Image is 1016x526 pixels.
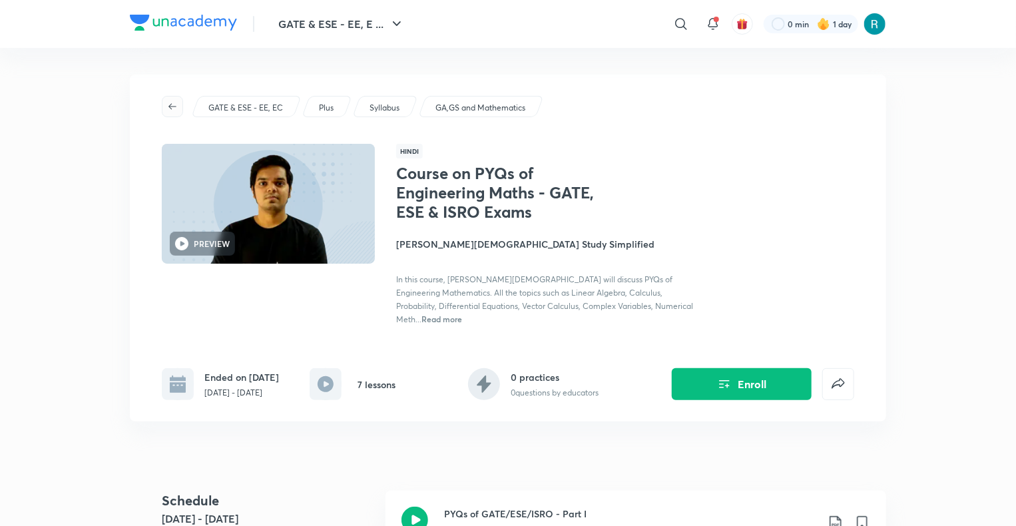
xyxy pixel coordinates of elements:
h4: Schedule [162,491,375,511]
h6: 7 lessons [358,378,395,392]
button: GATE & ESE - EE, E ... [270,11,413,37]
h1: Course on PYQs of Engineering Maths - GATE, ESE & ISRO Exams [396,164,614,221]
a: GATE & ESE - EE, EC [206,102,286,114]
span: In this course, [PERSON_NAME][DEMOGRAPHIC_DATA] will discuss PYQs of Engineering Mathematics. All... [396,274,693,324]
p: [DATE] - [DATE] [204,387,279,399]
span: Read more [421,314,462,324]
button: Enroll [672,368,812,400]
a: Company Logo [130,15,237,34]
a: GA,GS and Mathematics [433,102,528,114]
img: Thumbnail [160,142,377,265]
img: streak [817,17,830,31]
p: Plus [319,102,334,114]
p: Syllabus [370,102,399,114]
a: Syllabus [368,102,402,114]
a: Plus [317,102,336,114]
h6: 0 practices [511,370,599,384]
h6: Ended on [DATE] [204,370,279,384]
p: 0 questions by educators [511,387,599,399]
h6: PREVIEW [194,238,230,250]
h3: PYQs of GATE/ESE/ISRO - Part I [444,507,817,521]
img: Company Logo [130,15,237,31]
h4: [PERSON_NAME][DEMOGRAPHIC_DATA] Study Simplified [396,237,694,251]
img: AaDeeTri [864,13,886,35]
p: GATE & ESE - EE, EC [208,102,283,114]
p: GA,GS and Mathematics [435,102,525,114]
button: avatar [732,13,753,35]
span: Hindi [396,144,423,158]
button: false [822,368,854,400]
img: avatar [736,18,748,30]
